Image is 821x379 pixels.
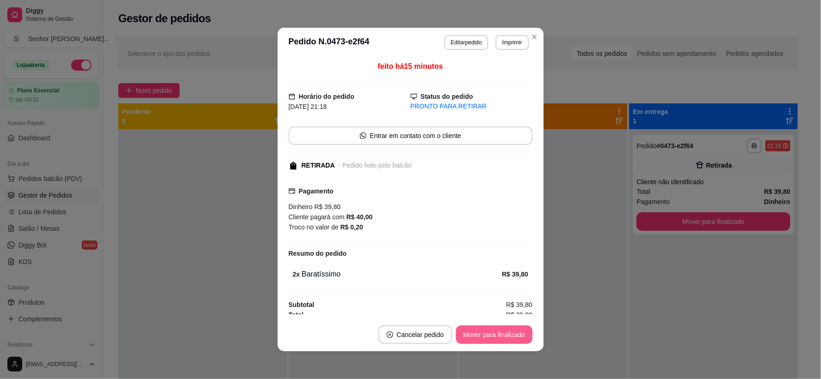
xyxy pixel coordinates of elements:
button: Editarpedido [444,35,488,50]
strong: Horário do pedido [299,93,355,100]
span: R$ 39,80 [506,300,533,310]
strong: Status do pedido [421,93,474,100]
span: [DATE] 21:18 [289,103,327,110]
strong: Resumo do pedido [289,250,347,257]
strong: R$ 0,20 [341,223,363,231]
button: Mover para finalizado [456,325,533,344]
strong: R$ 40,00 [347,213,373,221]
h3: Pedido N. 0473-e2f64 [289,35,370,50]
span: Cliente pagará com [289,213,347,221]
strong: 2 x [293,271,300,278]
div: RETIRADA [302,161,335,170]
span: calendar [289,93,295,100]
span: desktop [411,93,417,100]
strong: Total [289,311,304,319]
button: whats-appEntrar em contato com o cliente [289,126,533,145]
span: R$ 39,80 [506,310,533,320]
span: close-circle [387,331,393,338]
span: R$ 39,80 [313,203,341,211]
div: Baratíssimo [293,269,502,280]
div: - Pedido feito pelo balcão [339,161,412,170]
strong: Pagamento [299,187,334,195]
strong: Subtotal [289,301,315,308]
span: whats-app [360,132,366,139]
button: Imprimir [496,35,529,50]
span: Dinheiro [289,203,313,211]
span: credit-card [289,188,295,194]
button: close-circleCancelar pedido [378,325,452,344]
strong: R$ 39,80 [502,271,529,278]
button: Close [527,30,542,44]
div: PRONTO PARA RETIRAR [411,102,533,111]
span: Troco no valor de [289,223,341,231]
span: feito há 15 minutos [378,62,443,70]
